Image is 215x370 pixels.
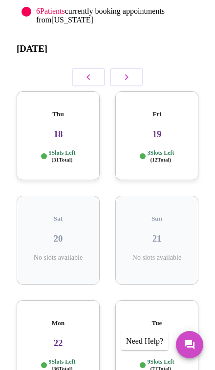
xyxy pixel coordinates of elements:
[24,319,92,327] h5: Mon
[148,149,174,164] p: 3 Slots Left
[24,254,92,262] p: No slots available
[123,319,191,327] h5: Tue
[123,233,191,244] h3: 21
[17,43,198,54] h3: [DATE]
[123,110,191,118] h5: Fri
[24,233,92,244] h3: 20
[36,7,65,15] span: 6 Patients
[123,254,191,262] p: No slots available
[24,110,92,118] h5: Thu
[24,215,92,223] h5: Sat
[123,129,191,140] h3: 19
[123,215,191,223] h5: Sun
[49,149,76,164] p: 5 Slots Left
[51,157,72,163] span: ( 31 Total)
[176,331,203,358] button: Messages
[121,332,168,350] div: Need Help?
[24,338,92,349] h3: 22
[150,157,171,163] span: ( 12 Total)
[36,7,198,24] p: currently booking appointments from [US_STATE]
[24,129,92,140] h3: 18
